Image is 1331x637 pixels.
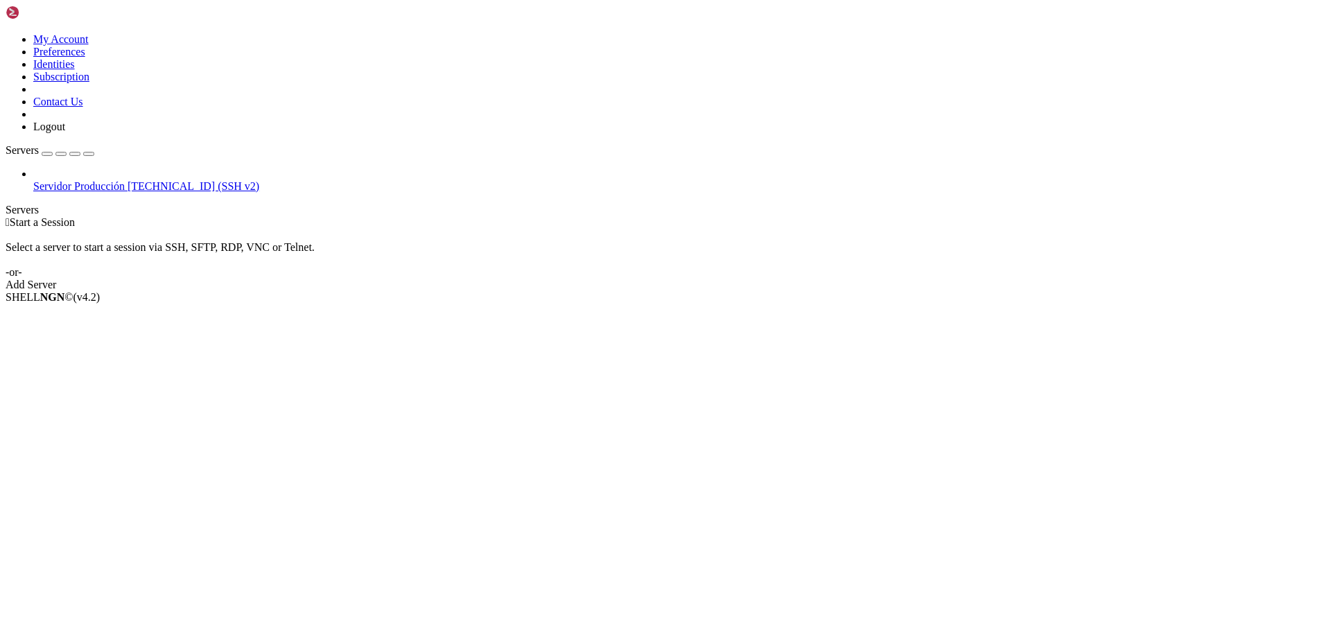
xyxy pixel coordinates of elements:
[33,33,89,45] a: My Account
[6,229,1325,279] div: Select a server to start a session via SSH, SFTP, RDP, VNC or Telnet. -or-
[73,291,101,303] span: 4.2.0
[33,46,85,58] a: Preferences
[33,180,1325,193] a: Servidor Producción [TECHNICAL_ID] (SSH v2)
[33,168,1325,193] li: Servidor Producción [TECHNICAL_ID] (SSH v2)
[33,58,75,70] a: Identities
[6,291,100,303] span: SHELL ©
[6,144,94,156] a: Servers
[6,6,85,19] img: Shellngn
[33,180,125,192] span: Servidor Producción
[6,279,1325,291] div: Add Server
[40,291,65,303] b: NGN
[33,71,89,82] a: Subscription
[33,121,65,132] a: Logout
[10,216,75,228] span: Start a Session
[33,96,83,107] a: Contact Us
[6,216,10,228] span: 
[128,180,259,192] span: [TECHNICAL_ID] (SSH v2)
[6,144,39,156] span: Servers
[6,204,1325,216] div: Servers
